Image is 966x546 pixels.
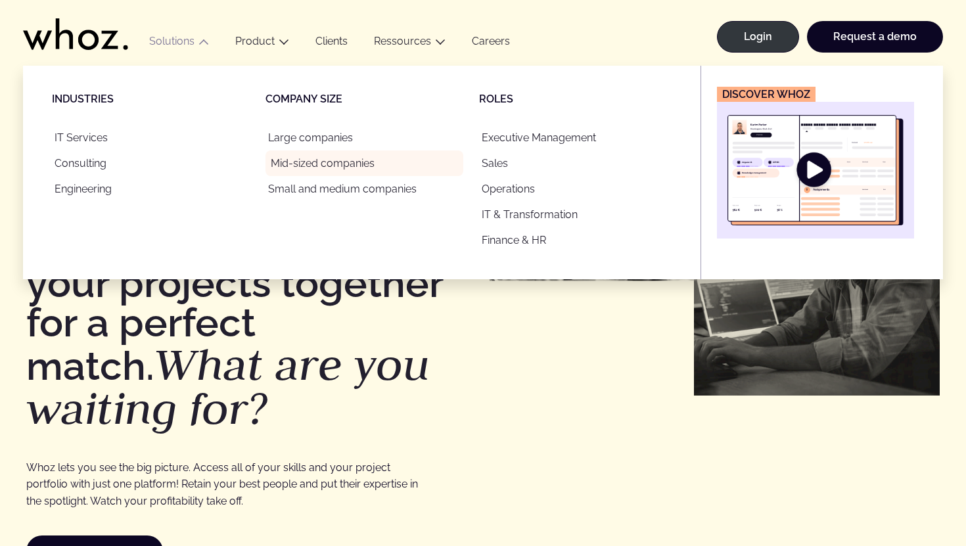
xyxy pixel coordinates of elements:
[459,35,523,53] a: Careers
[222,35,302,53] button: Product
[717,87,914,239] a: Discover Whoz
[136,35,222,53] button: Solutions
[479,202,677,227] a: IT & Transformation
[302,35,361,53] a: Clients
[807,21,943,53] a: Request a demo
[490,145,694,281] img: ESN
[717,87,816,102] figcaption: Discover Whoz
[265,150,463,176] a: Mid-sized companies
[265,92,479,106] p: Company size
[26,185,476,431] h1: Finally, a way to bring your consultants and your projects together for a perfect match.
[52,92,265,106] p: Industries
[361,35,459,53] button: Ressources
[26,459,432,509] p: Whoz lets you see the big picture. Access all of your skills and your project portfolio with just...
[479,227,677,253] a: Finance & HR
[265,125,463,150] a: Large companies
[52,125,250,150] a: IT Services
[52,176,250,202] a: Engineering
[374,35,431,47] a: Ressources
[479,150,677,176] a: Sales
[265,176,463,202] a: Small and medium companies
[479,125,677,150] a: Executive Management
[479,92,693,106] p: Roles
[26,335,430,438] em: What are you waiting for?
[52,150,250,176] a: Consulting
[479,176,677,202] a: Operations
[235,35,275,47] a: Product
[879,459,948,528] iframe: Chatbot
[717,21,799,53] a: Login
